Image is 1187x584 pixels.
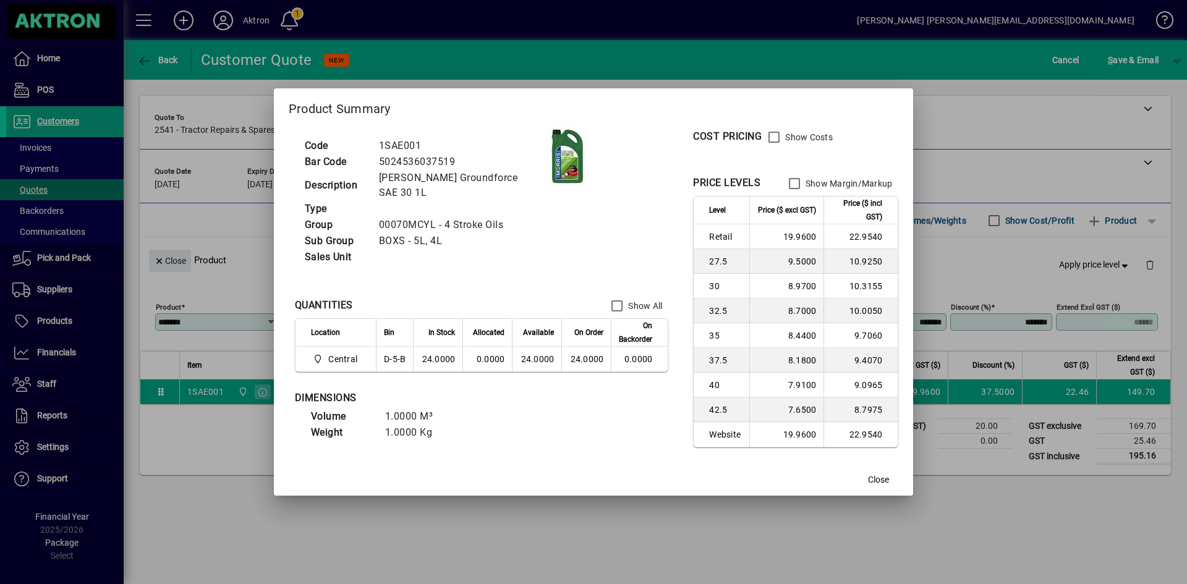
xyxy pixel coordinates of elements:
td: Type [299,201,373,217]
span: Location [311,326,340,339]
span: 37.5 [709,354,742,366]
td: 10.0050 [823,298,898,323]
label: Show All [626,300,662,312]
span: 40 [709,379,742,391]
td: D-5-B [376,347,413,371]
td: Sub Group [299,233,373,249]
td: 24.0000 [512,347,561,371]
td: 5024536037519 [373,154,536,170]
td: 9.5000 [749,249,823,274]
div: DIMENSIONS [295,391,604,405]
td: 0.0000 [462,347,512,371]
label: Show Margin/Markup [803,177,893,190]
span: 30 [709,280,742,292]
span: Close [868,473,889,486]
img: contain [536,125,598,187]
td: 9.7060 [823,323,898,348]
div: COST PRICING [693,129,762,144]
td: 10.9250 [823,249,898,274]
span: 35 [709,329,742,342]
h2: Product Summary [274,88,914,124]
span: 27.5 [709,255,742,268]
td: 19.9600 [749,422,823,447]
span: Central [311,352,362,366]
div: QUANTITIES [295,298,353,313]
span: Available [523,326,554,339]
td: 8.7975 [823,397,898,422]
td: 9.0965 [823,373,898,397]
td: [PERSON_NAME] Groundforce SAE 30 1L [373,170,536,201]
td: 1.0000 M³ [379,408,453,425]
td: 7.9100 [749,373,823,397]
td: Code [299,138,373,154]
td: 1.0000 Kg [379,425,453,441]
button: Close [859,468,898,491]
td: Weight [305,425,379,441]
td: BOXS - 5L, 4L [373,233,536,249]
span: Retail [709,231,742,243]
span: On Backorder [619,319,652,346]
td: 7.6500 [749,397,823,422]
td: 22.9540 [823,422,898,447]
td: 0.0000 [611,347,668,371]
td: 8.1800 [749,348,823,373]
label: Show Costs [783,131,833,143]
span: Price ($ incl GST) [832,197,882,224]
span: Website [709,428,742,441]
td: Description [299,170,373,201]
span: Allocated [473,326,504,339]
td: 8.4400 [749,323,823,348]
td: 24.0000 [413,347,462,371]
span: 42.5 [709,404,742,416]
span: Level [709,203,726,217]
td: 00070MCYL - 4 Stroke Oils [373,217,536,233]
span: 32.5 [709,305,742,317]
td: Sales Unit [299,249,373,265]
span: Central [328,353,357,365]
div: PRICE LEVELS [693,176,760,190]
td: 9.4070 [823,348,898,373]
span: 24.0000 [571,354,604,364]
td: 19.9600 [749,224,823,249]
td: 1SAE001 [373,138,536,154]
td: Group [299,217,373,233]
td: 10.3155 [823,274,898,298]
span: Price ($ excl GST) [758,203,816,217]
td: 8.7000 [749,298,823,323]
span: Bin [384,326,394,339]
span: In Stock [428,326,455,339]
td: Bar Code [299,154,373,170]
span: On Order [574,326,603,339]
td: 8.9700 [749,274,823,298]
td: Volume [305,408,379,425]
td: 22.9540 [823,224,898,249]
